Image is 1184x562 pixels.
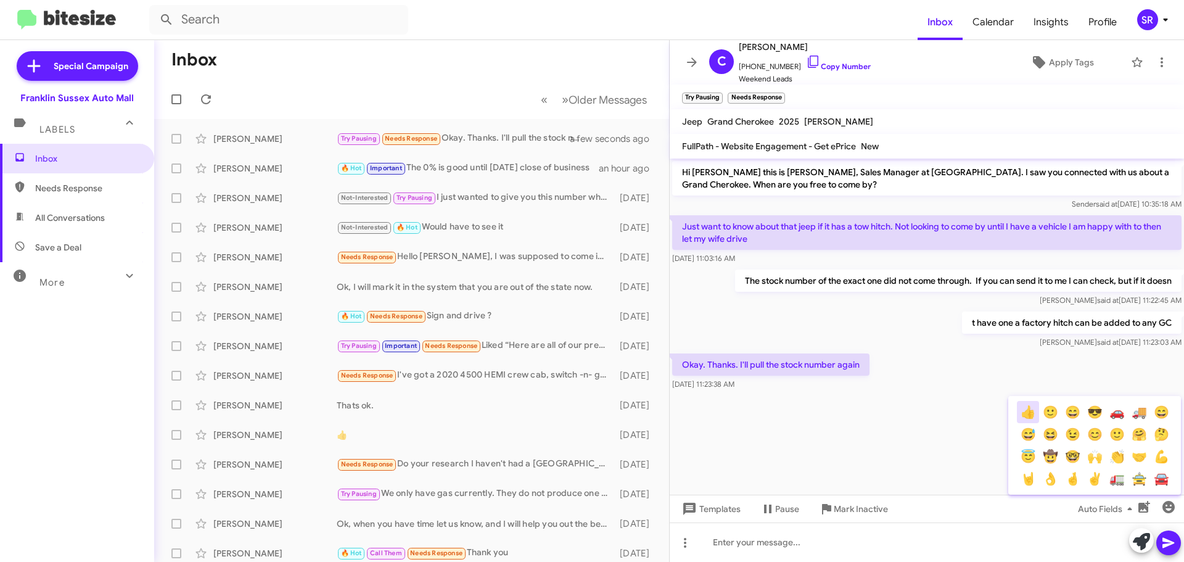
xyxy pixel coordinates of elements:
button: 🤗 [1128,423,1150,445]
button: 👌 [1039,468,1061,490]
button: 😎 [1083,401,1106,423]
button: 😄 [1150,401,1172,423]
button: 🤝 [1128,445,1150,468]
button: ✌ [1083,468,1106,490]
button: 😆 [1039,423,1061,445]
button: 🚛 [1106,468,1128,490]
button: 🤞 [1061,468,1083,490]
button: 👏 [1106,445,1128,468]
button: 🚘 [1150,468,1172,490]
button: 💪 [1150,445,1172,468]
button: 🚖 [1128,468,1150,490]
button: 😄 [1061,401,1083,423]
button: 😊 [1083,423,1106,445]
button: 😇 [1017,445,1039,468]
button: 🙂 [1106,423,1128,445]
button: 🚚 [1128,401,1150,423]
button: 🤘 [1017,468,1039,490]
button: 🤠 [1039,445,1061,468]
button: 🤔 [1150,423,1172,445]
button: 🚗 [1106,401,1128,423]
button: 🙂 [1039,401,1061,423]
button: 🤓 [1061,445,1083,468]
button: 😅 [1017,423,1039,445]
button: 😉 [1061,423,1083,445]
button: 👍 [1017,401,1039,423]
button: 🙌 [1083,445,1106,468]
